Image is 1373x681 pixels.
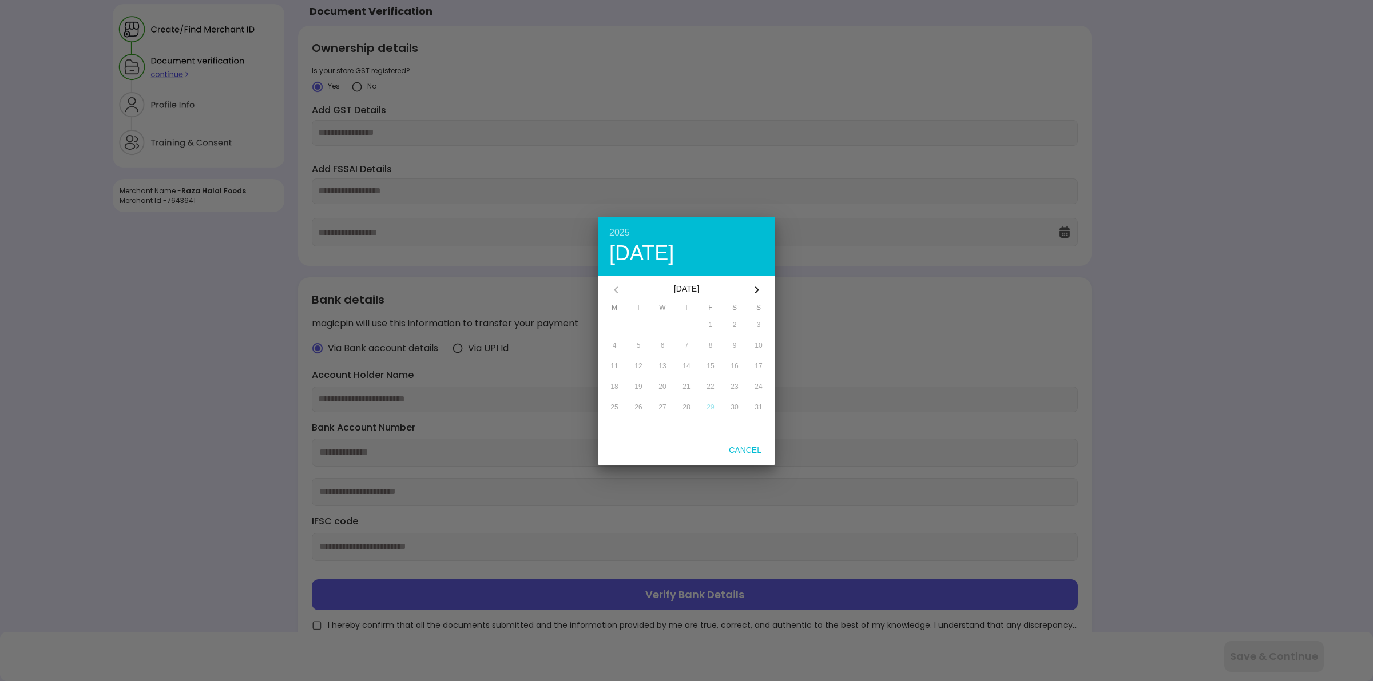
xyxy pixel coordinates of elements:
button: 3 [747,315,771,334]
button: 17 [747,356,771,376]
span: S [747,304,771,315]
button: 16 [723,356,747,376]
button: 14 [674,356,699,376]
span: 28 [682,403,690,411]
button: 7 [674,336,699,355]
span: W [650,304,674,315]
span: Cancel [720,445,771,455]
button: 11 [602,356,626,376]
span: 27 [658,403,666,411]
span: 14 [682,362,690,370]
span: 19 [634,383,642,391]
span: 24 [755,383,762,391]
button: 6 [650,336,674,355]
button: 31 [747,397,771,417]
button: 15 [699,356,723,376]
div: [DATE] [630,276,743,304]
button: 25 [602,397,626,417]
span: 3 [757,321,761,329]
span: 17 [755,362,762,370]
button: 4 [602,336,626,355]
button: 1 [699,315,723,334]
button: 9 [723,336,747,355]
span: 12 [634,362,642,370]
span: 18 [610,383,618,391]
span: 16 [731,362,738,370]
button: 24 [747,377,771,396]
span: 10 [755,341,762,349]
button: 29 [699,397,723,417]
div: [DATE] [609,243,764,264]
button: 5 [626,336,650,355]
span: 9 [733,341,737,349]
span: S [723,304,747,315]
button: 13 [650,356,674,376]
button: 22 [699,377,723,396]
span: 15 [707,362,714,370]
span: 4 [613,341,617,349]
span: T [626,304,650,315]
button: 23 [723,377,747,396]
button: 12 [626,356,650,376]
button: 20 [650,377,674,396]
span: 30 [731,403,738,411]
span: F [699,304,723,315]
span: 31 [755,403,762,411]
button: 19 [626,377,650,396]
span: 6 [661,341,665,349]
span: 23 [731,383,738,391]
span: 29 [707,403,714,411]
span: T [674,304,699,315]
span: 2 [733,321,737,329]
button: Cancel [720,440,771,460]
button: 28 [674,397,699,417]
button: 26 [626,397,650,417]
span: 11 [610,362,618,370]
span: 21 [682,383,690,391]
span: 7 [685,341,689,349]
button: 8 [699,336,723,355]
span: 5 [637,341,641,349]
button: 21 [674,377,699,396]
span: 13 [658,362,666,370]
button: 2 [723,315,747,334]
span: 26 [634,403,642,411]
div: 2025 [609,228,764,237]
span: M [602,304,626,315]
button: 30 [723,397,747,417]
span: 22 [707,383,714,391]
span: 8 [709,341,713,349]
span: 25 [610,403,618,411]
span: 1 [709,321,713,329]
button: 18 [602,377,626,396]
span: 20 [658,383,666,391]
button: 27 [650,397,674,417]
button: 10 [747,336,771,355]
